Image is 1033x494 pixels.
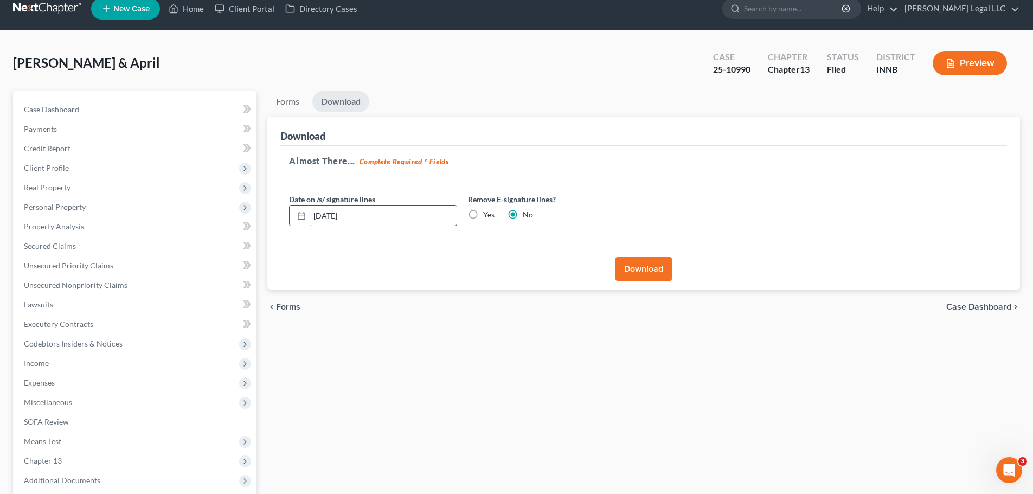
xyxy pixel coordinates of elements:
[24,222,84,231] span: Property Analysis
[523,209,533,220] label: No
[360,157,449,166] strong: Complete Required * Fields
[996,457,1022,483] iframe: Intercom live chat
[24,476,100,485] span: Additional Documents
[15,119,256,139] a: Payments
[15,217,256,236] a: Property Analysis
[113,5,150,13] span: New Case
[289,194,375,205] label: Date on /s/ signature lines
[24,319,93,329] span: Executory Contracts
[13,55,160,70] span: [PERSON_NAME] & April
[24,241,76,251] span: Secured Claims
[713,63,750,76] div: 25-10990
[24,105,79,114] span: Case Dashboard
[15,295,256,315] a: Lawsuits
[310,206,457,226] input: MM/DD/YYYY
[483,209,495,220] label: Yes
[24,417,69,426] span: SOFA Review
[827,63,859,76] div: Filed
[24,339,123,348] span: Codebtors Insiders & Notices
[24,183,70,192] span: Real Property
[24,202,86,211] span: Personal Property
[24,300,53,309] span: Lawsuits
[768,63,810,76] div: Chapter
[15,100,256,119] a: Case Dashboard
[468,194,636,205] label: Remove E-signature lines?
[1018,457,1027,466] span: 3
[15,256,256,275] a: Unsecured Priority Claims
[15,412,256,432] a: SOFA Review
[1011,303,1020,311] i: chevron_right
[312,91,369,112] a: Download
[827,51,859,63] div: Status
[800,64,810,74] span: 13
[615,257,672,281] button: Download
[24,456,62,465] span: Chapter 13
[946,303,1011,311] span: Case Dashboard
[24,397,72,407] span: Miscellaneous
[24,378,55,387] span: Expenses
[15,315,256,334] a: Executory Contracts
[713,51,750,63] div: Case
[15,236,256,256] a: Secured Claims
[289,155,998,168] h5: Almost There...
[768,51,810,63] div: Chapter
[267,91,308,112] a: Forms
[876,51,915,63] div: District
[267,303,276,311] i: chevron_left
[276,303,300,311] span: Forms
[946,303,1020,311] a: Case Dashboard chevron_right
[876,63,915,76] div: INNB
[267,303,315,311] button: chevron_left Forms
[280,130,325,143] div: Download
[24,163,69,172] span: Client Profile
[24,437,61,446] span: Means Test
[24,358,49,368] span: Income
[15,139,256,158] a: Credit Report
[15,275,256,295] a: Unsecured Nonpriority Claims
[933,51,1007,75] button: Preview
[24,144,70,153] span: Credit Report
[24,280,127,290] span: Unsecured Nonpriority Claims
[24,124,57,133] span: Payments
[24,261,113,270] span: Unsecured Priority Claims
